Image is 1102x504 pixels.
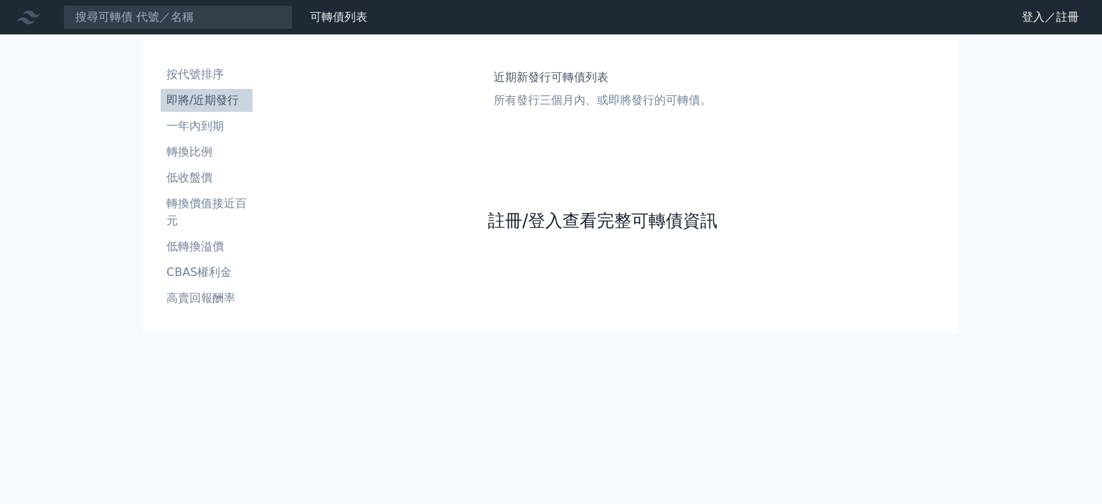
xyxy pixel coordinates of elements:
a: 可轉債列表 [310,10,367,24]
li: CBAS權利金 [161,264,253,281]
input: 搜尋可轉債 代號／名稱 [63,5,293,29]
a: CBAS權利金 [161,261,253,284]
a: 低收盤價 [161,166,253,189]
li: 按代號排序 [161,66,253,83]
h1: 近期新發行可轉債列表 [494,69,712,86]
li: 高賣回報酬率 [161,290,253,307]
li: 即將/近期發行 [161,92,253,109]
li: 一年內到期 [161,118,253,135]
a: 低轉換溢價 [161,235,253,258]
li: 轉換比例 [161,143,253,161]
a: 登入／註冊 [1010,6,1091,29]
a: 高賣回報酬率 [161,287,253,310]
a: 註冊/登入查看完整可轉債資訊 [488,209,717,232]
li: 低轉換溢價 [161,238,253,255]
p: 所有發行三個月內、或即將發行的可轉債。 [494,92,712,109]
a: 按代號排序 [161,63,253,86]
li: 轉換價值接近百元 [161,195,253,229]
li: 低收盤價 [161,169,253,186]
a: 轉換比例 [161,141,253,163]
a: 轉換價值接近百元 [161,192,253,232]
a: 一年內到期 [161,115,253,138]
a: 即將/近期發行 [161,89,253,112]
